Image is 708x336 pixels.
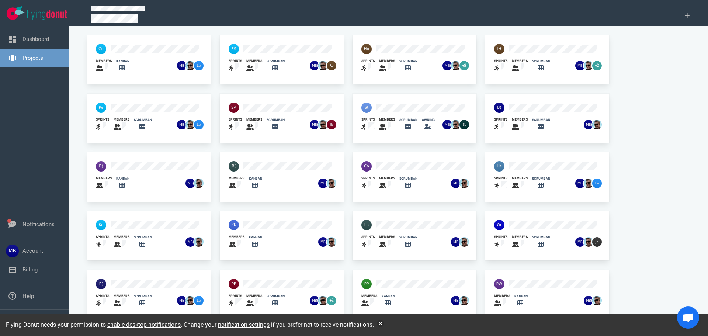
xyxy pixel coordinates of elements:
[22,247,43,254] a: Account
[114,235,129,249] a: members
[229,161,239,172] img: 40
[246,117,262,122] div: members
[96,235,109,239] div: sprints
[22,293,34,299] a: Help
[361,294,377,308] a: members
[361,59,375,63] div: sprints
[459,120,469,129] img: 26
[382,294,395,299] div: kanban
[459,179,469,188] img: 26
[532,59,550,64] div: scrumban
[459,296,469,305] img: 26
[451,179,461,188] img: 26
[246,294,262,298] div: members
[494,117,507,122] div: sprints
[575,237,585,247] img: 26
[185,296,195,305] img: 26
[459,237,469,247] img: 26
[592,296,602,305] img: 26
[451,61,461,70] img: 26
[595,63,599,67] text: +2
[361,176,375,190] a: sprints
[185,179,195,188] img: 26
[494,176,507,190] a: sprints
[177,120,187,129] img: 26
[249,176,262,181] div: kanban
[310,61,319,70] img: 26
[361,117,375,122] div: sprints
[494,220,504,230] img: 40
[494,294,510,298] div: members
[96,294,109,298] div: sprints
[177,296,187,305] img: 26
[218,321,270,328] a: notification settings
[442,120,452,129] img: 26
[512,117,528,132] a: members
[327,120,336,129] img: 26
[22,221,55,228] a: Notifications
[512,235,528,239] div: members
[379,176,395,190] a: members
[584,179,593,188] img: 26
[442,61,452,70] img: 26
[361,220,372,230] img: 40
[451,120,461,129] img: 26
[96,117,109,122] div: sprints
[246,294,262,308] a: members
[514,294,528,299] div: kanban
[584,237,593,247] img: 26
[229,176,244,190] a: members
[114,117,129,122] div: members
[494,59,507,63] div: sprints
[114,294,129,298] div: members
[310,296,319,305] img: 26
[116,176,129,181] div: kanban
[267,59,285,64] div: scrumban
[96,294,109,308] a: sprints
[592,120,602,129] img: 26
[399,59,417,64] div: scrumban
[229,59,242,63] div: sprints
[185,120,195,129] img: 26
[22,55,43,61] a: Projects
[584,120,593,129] img: 26
[327,61,336,70] img: 26
[532,118,550,122] div: scrumban
[318,296,328,305] img: 26
[494,279,504,289] img: 40
[229,220,239,230] img: 40
[96,176,112,190] a: members
[318,120,328,129] img: 26
[229,279,239,289] img: 40
[194,120,204,129] img: 26
[584,61,593,70] img: 26
[494,235,507,239] div: sprints
[229,294,242,298] div: sprints
[96,103,106,113] img: 40
[310,120,319,129] img: 26
[107,321,181,328] a: enable desktop notifications
[512,176,528,181] div: members
[494,44,504,54] img: 40
[677,306,699,329] div: Open de chat
[327,237,336,247] img: 26
[361,235,375,249] a: sprints
[494,117,507,132] a: sprints
[379,117,395,132] a: members
[185,61,195,70] img: 26
[361,294,377,298] div: members
[379,176,395,181] div: members
[592,179,602,188] img: 26
[451,237,461,247] img: 26
[379,59,395,73] a: members
[181,321,374,328] span: . Change your if you prefer not to receive notifications.
[229,44,239,54] img: 40
[379,117,395,122] div: members
[96,235,109,249] a: sprints
[229,235,244,239] div: members
[229,294,242,308] a: sprints
[96,279,106,289] img: 40
[246,59,262,63] div: members
[399,235,417,240] div: scrumban
[361,59,375,73] a: sprints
